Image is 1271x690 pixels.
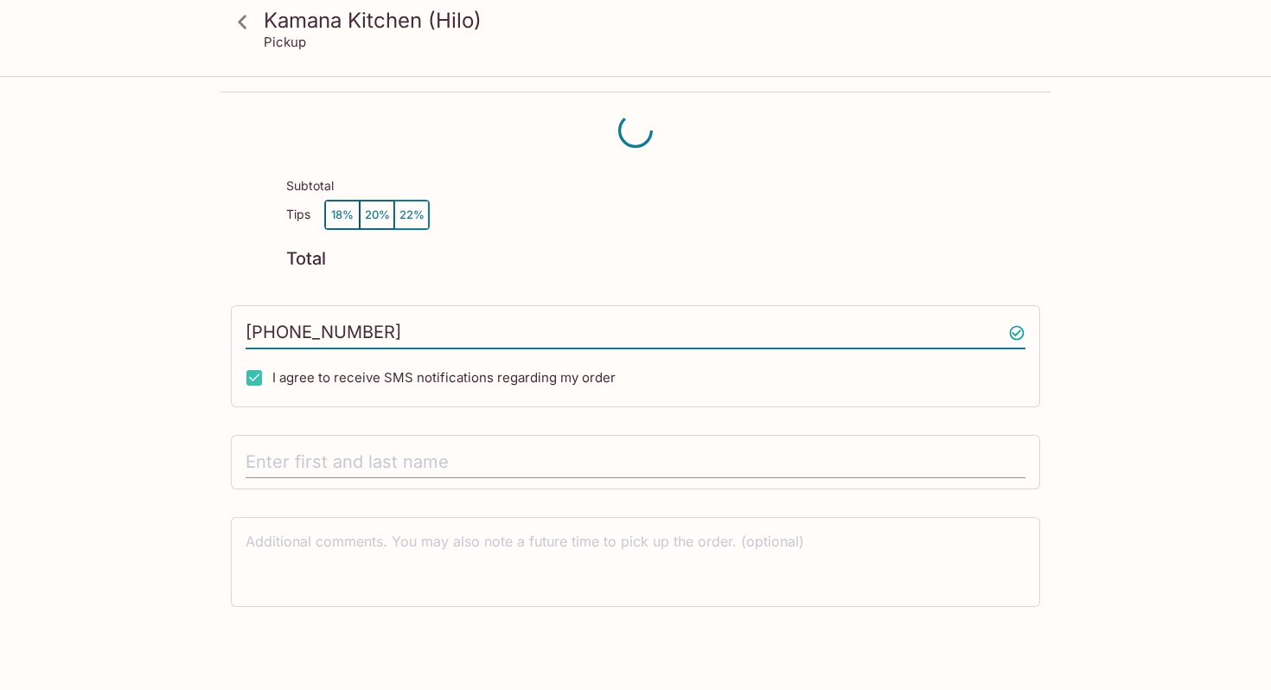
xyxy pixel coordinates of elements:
button: 18% [325,201,360,229]
input: Enter first and last name [246,446,1025,479]
h3: Kamana Kitchen (Hilo) [264,7,1037,34]
input: Enter phone number [246,316,1025,349]
p: Your Order [262,61,1009,78]
p: Subtotal [286,179,334,193]
span: I agree to receive SMS notifications regarding my order [272,369,616,386]
p: Total [286,251,326,267]
p: Pickup [264,34,306,50]
button: 20% [360,201,394,229]
button: 22% [394,201,429,229]
p: Tips [286,208,310,221]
